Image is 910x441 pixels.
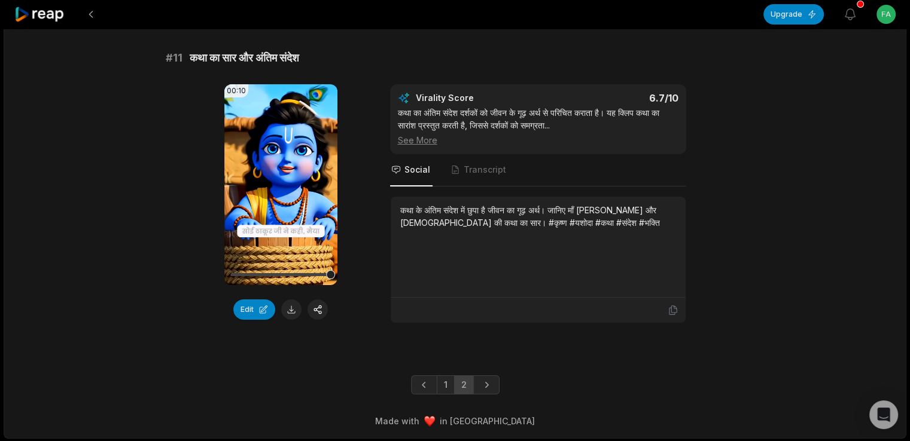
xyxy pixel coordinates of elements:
img: heart emoji [424,416,435,427]
span: # 11 [166,50,182,66]
video: Your browser does not support mp4 format. [224,84,337,285]
div: कथा का अंतिम संदेश दर्शकों को जीवन के गूढ़ अर्थ से परिचित कराता है। यह क्लिप कथा का सारांश प्रस्त... [398,106,678,146]
a: Next page [473,375,500,394]
button: Edit [233,299,275,320]
div: Virality Score [416,92,544,104]
div: 6.7 /10 [550,92,678,104]
span: Social [404,164,430,176]
div: See More [398,134,678,146]
span: कथा का सार और अंतिम संदेश [190,50,299,66]
div: कथा के अंतिम संदेश में छुपा है जीवन का गूढ़ अर्थ। जानिए माँ [PERSON_NAME] और [DEMOGRAPHIC_DATA] क... [400,204,676,229]
a: Page 2 is your current page [454,375,474,394]
button: Upgrade [763,4,824,24]
a: Previous page [411,375,437,394]
span: Transcript [464,164,506,176]
a: Page 1 [437,375,455,394]
div: Open Intercom Messenger [869,400,898,429]
ul: Pagination [411,375,500,394]
nav: Tabs [390,154,686,186]
div: Made with in [GEOGRAPHIC_DATA] [15,415,895,427]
